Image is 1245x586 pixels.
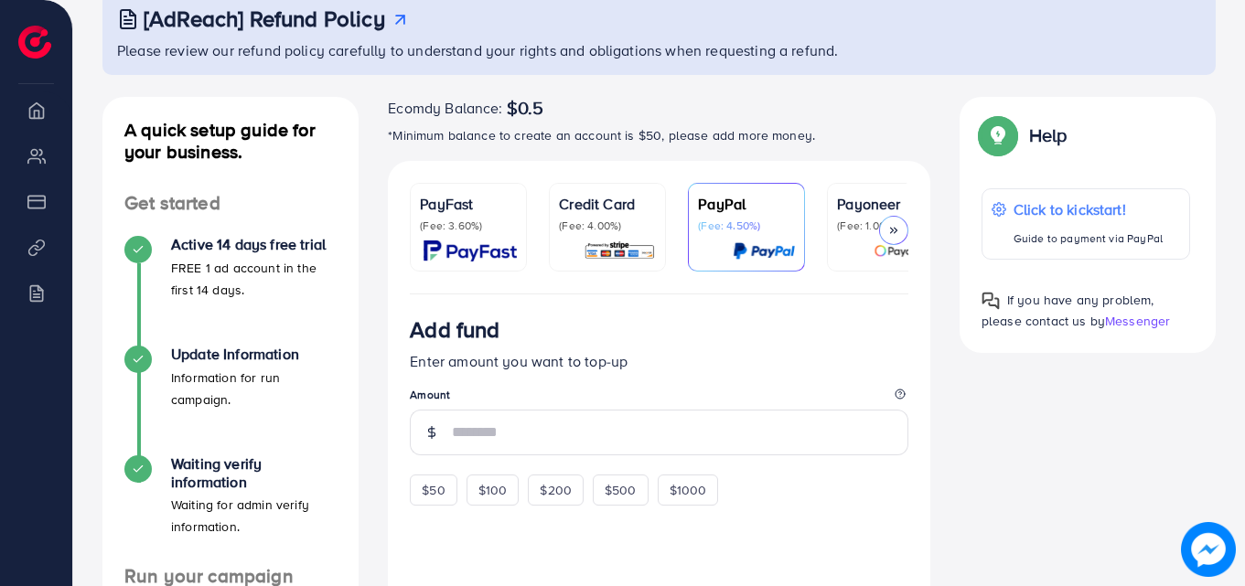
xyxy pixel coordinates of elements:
[478,481,508,499] span: $100
[1029,124,1068,146] p: Help
[733,240,795,261] img: card
[605,481,637,499] span: $500
[670,481,707,499] span: $1000
[540,481,572,499] span: $200
[837,193,934,215] p: Payoneer
[171,346,337,363] h4: Update Information
[171,257,337,301] p: FREE 1 ad account in the first 14 days.
[171,455,337,490] h4: Waiting verify information
[420,218,517,233] p: (Fee: 3.60%)
[102,236,359,346] li: Active 14 days free trial
[698,193,795,215] p: PayPal
[422,481,445,499] span: $50
[420,193,517,215] p: PayFast
[507,97,544,119] span: $0.5
[874,240,934,261] img: card
[584,240,656,261] img: card
[982,292,1000,310] img: Popup guide
[559,218,656,233] p: (Fee: 4.00%)
[982,291,1154,330] span: If you have any problem, please contact us by
[424,240,517,261] img: card
[18,26,51,59] img: logo
[102,346,359,455] li: Update Information
[102,455,359,565] li: Waiting verify information
[982,119,1014,152] img: Popup guide
[559,193,656,215] p: Credit Card
[837,218,934,233] p: (Fee: 1.00%)
[102,192,359,215] h4: Get started
[117,39,1205,61] p: Please review our refund policy carefully to understand your rights and obligations when requesti...
[102,119,359,163] h4: A quick setup guide for your business.
[410,387,908,410] legend: Amount
[388,97,502,119] span: Ecomdy Balance:
[171,236,337,253] h4: Active 14 days free trial
[388,124,930,146] p: *Minimum balance to create an account is $50, please add more money.
[1014,198,1163,220] p: Click to kickstart!
[1105,312,1170,330] span: Messenger
[1181,522,1236,577] img: image
[144,5,385,32] h3: [AdReach] Refund Policy
[410,316,499,343] h3: Add fund
[171,494,337,538] p: Waiting for admin verify information.
[171,367,337,410] p: Information for run campaign.
[698,218,795,233] p: (Fee: 4.50%)
[1014,228,1163,250] p: Guide to payment via PayPal
[410,350,908,372] p: Enter amount you want to top-up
